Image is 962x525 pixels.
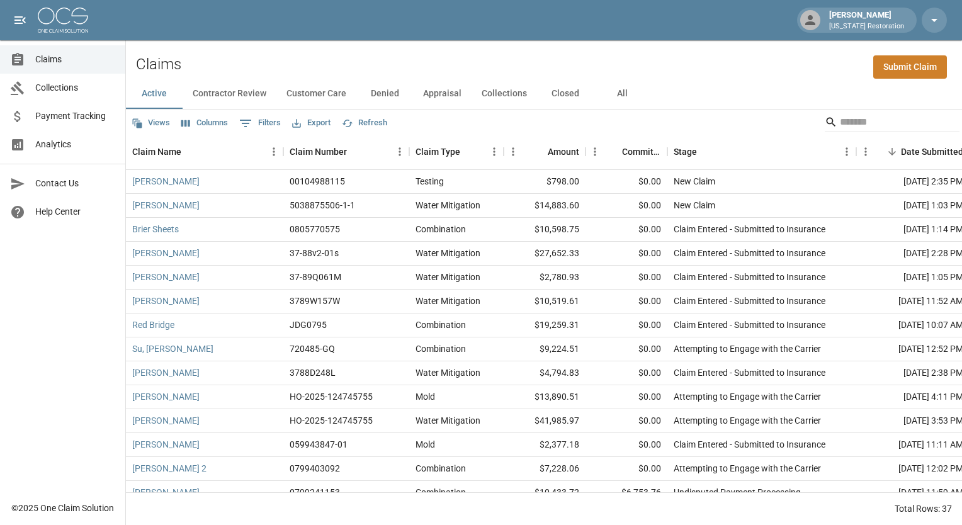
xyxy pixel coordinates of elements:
div: Claim Entered - Submitted to Insurance [674,319,825,331]
div: Combination [416,486,466,499]
button: Sort [530,143,548,161]
div: 00104988115 [290,175,345,188]
button: Customer Care [276,79,356,109]
button: Active [126,79,183,109]
button: open drawer [8,8,33,33]
button: Sort [697,143,715,161]
div: $0.00 [586,266,667,290]
p: [US_STATE] Restoration [829,21,904,32]
div: $19,259.31 [504,313,586,337]
div: Claim Entered - Submitted to Insurance [674,438,825,451]
div: [PERSON_NAME] [824,9,909,31]
div: $13,890.51 [504,385,586,409]
span: Contact Us [35,177,115,190]
span: Payment Tracking [35,110,115,123]
div: Claim Entered - Submitted to Insurance [674,247,825,259]
a: Red Bridge [132,319,174,331]
img: ocs-logo-white-transparent.png [38,8,88,33]
div: $9,224.51 [504,337,586,361]
button: Sort [460,143,478,161]
div: Testing [416,175,444,188]
div: 37-88v2-01s [290,247,339,259]
button: Menu [856,142,875,161]
div: 720485-GQ [290,342,335,355]
div: Water Mitigation [416,414,480,427]
div: Attempting to Engage with the Carrier [674,342,821,355]
div: Combination [416,319,466,331]
div: Water Mitigation [416,199,480,212]
div: 37-89Q061M [290,271,341,283]
div: 0805770575 [290,223,340,235]
div: Claim Entered - Submitted to Insurance [674,223,825,235]
div: Claim Type [416,134,460,169]
div: © 2025 One Claim Solution [11,502,114,514]
div: Claim Entered - Submitted to Insurance [674,366,825,379]
div: New Claim [674,175,715,188]
button: Menu [485,142,504,161]
button: Sort [347,143,365,161]
a: [PERSON_NAME] [132,486,200,499]
button: Menu [504,142,523,161]
button: Views [128,113,173,133]
h2: Claims [136,55,181,74]
div: dynamic tabs [126,79,962,109]
button: Show filters [236,113,284,133]
div: Combination [416,223,466,235]
a: Submit Claim [873,55,947,79]
a: [PERSON_NAME] [132,366,200,379]
div: Committed Amount [586,134,667,169]
div: $0.00 [586,218,667,242]
div: Claim Entered - Submitted to Insurance [674,295,825,307]
button: Sort [883,143,901,161]
a: [PERSON_NAME] [132,414,200,427]
button: Menu [837,142,856,161]
div: $4,794.83 [504,361,586,385]
a: Su, [PERSON_NAME] [132,342,213,355]
div: $2,780.93 [504,266,586,290]
div: HO-2025-124745755 [290,414,373,427]
button: Refresh [339,113,390,133]
div: $6,753.76 [586,481,667,505]
div: New Claim [674,199,715,212]
button: Sort [181,143,199,161]
div: Water Mitigation [416,366,480,379]
div: Committed Amount [622,134,661,169]
div: $0.00 [586,433,667,457]
div: $10,598.75 [504,218,586,242]
a: [PERSON_NAME] [132,390,200,403]
a: [PERSON_NAME] [132,199,200,212]
div: Water Mitigation [416,295,480,307]
div: $27,652.33 [504,242,586,266]
div: Stage [667,134,856,169]
div: $0.00 [586,457,667,481]
div: Claim Type [409,134,504,169]
div: JDG0795 [290,319,327,331]
div: $0.00 [586,313,667,337]
div: Search [825,112,959,135]
div: 0799403092 [290,462,340,475]
div: Water Mitigation [416,271,480,283]
div: $7,228.06 [504,457,586,481]
a: [PERSON_NAME] [132,247,200,259]
div: Total Rows: 37 [895,502,952,515]
div: $0.00 [586,242,667,266]
button: Menu [586,142,604,161]
div: Stage [674,134,697,169]
span: Help Center [35,205,115,218]
div: 3788D248L [290,366,336,379]
div: Claim Name [126,134,283,169]
div: 3789W157W [290,295,340,307]
button: Select columns [178,113,231,133]
div: Undisputed Payment Processing [674,486,801,499]
a: Brier Sheets [132,223,179,235]
div: $2,377.18 [504,433,586,457]
div: Claim Entered - Submitted to Insurance [674,271,825,283]
a: [PERSON_NAME] 2 [132,462,207,475]
button: Closed [537,79,594,109]
div: $0.00 [586,337,667,361]
div: 059943847-01 [290,438,348,451]
div: Attempting to Engage with the Carrier [674,462,821,475]
button: Menu [390,142,409,161]
button: Contractor Review [183,79,276,109]
div: Amount [548,134,579,169]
